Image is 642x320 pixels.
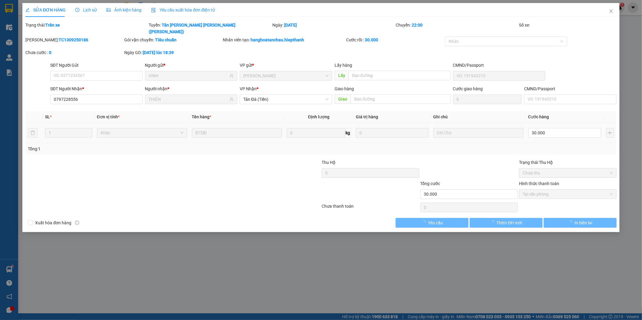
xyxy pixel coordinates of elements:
div: VP gửi [240,62,332,69]
span: Giao hàng [335,86,354,91]
button: plus [606,128,614,138]
span: Cước hàng [528,114,549,119]
span: VP Nhận [240,86,257,91]
b: [DOMAIN_NAME] [81,5,146,15]
span: Yêu cầu [428,219,443,226]
span: loading [421,220,428,225]
input: 0 [356,128,429,138]
span: Lấy [335,71,349,80]
div: Số xe: [518,22,617,35]
input: VD: 191943210 [453,71,546,81]
span: Tản Đà (Tiền) [243,95,329,104]
input: Tên người gửi [149,72,229,79]
span: Tân Châu [243,71,329,80]
label: Cước giao hàng [453,86,483,91]
div: Tuyến: [148,22,272,35]
div: Chuyến: [395,22,518,35]
b: 0 [49,50,51,55]
span: SL [45,114,50,119]
button: Yêu cầu [396,218,469,228]
span: user [229,74,234,78]
div: Người nhận [145,85,238,92]
span: loading [568,220,575,225]
span: Khác [101,128,183,137]
th: Ghi chú [431,111,526,123]
span: Tên hàng [192,114,212,119]
b: 30.000 [365,37,378,42]
h2: TĐ1509250108 [3,43,49,53]
b: [DATE] lúc 18:39 [143,50,174,55]
div: Cước rồi : [346,37,444,43]
span: clock-circle [75,8,79,12]
span: user [229,97,234,101]
b: Tân [PERSON_NAME] [PERSON_NAME] ([PERSON_NAME]) [149,23,236,34]
span: Chưa thu [523,168,613,178]
b: [DATE] [284,23,297,27]
div: CMND/Passport [524,85,617,92]
img: icon [151,8,156,13]
button: In biên lai [544,218,617,228]
div: Người gửi [145,62,238,69]
div: Tổng: 1 [28,146,248,152]
button: delete [28,128,37,138]
span: In biên lai [575,219,592,226]
div: Gói vận chuyển: [124,37,222,43]
b: Trên xe [45,23,60,27]
span: info-circle [75,221,79,225]
b: 22:00 [412,23,423,27]
span: kg [345,128,351,138]
span: Ảnh kiện hàng [106,8,141,12]
input: VD: Bàn, Ghế [192,128,282,138]
span: Lấy hàng [335,63,352,68]
span: SỬA ĐƠN HÀNG [25,8,66,12]
input: Tên người nhận [149,96,229,103]
span: Định lượng [308,114,329,119]
div: [PERSON_NAME]: [25,37,123,43]
span: Thu Hộ [322,160,336,165]
span: Tại văn phòng [523,190,613,199]
span: Đơn vị tính [97,114,120,119]
span: Thêm ĐH mới [497,219,522,226]
input: Cước giao hàng [453,94,522,104]
b: TC1309250186 [59,37,88,42]
b: Tiêu chuẩn [155,37,177,42]
span: picture [106,8,111,12]
h2: VP Nhận: [PERSON_NAME] [32,43,146,81]
input: Dọc đường [351,94,451,104]
span: Giá trị hàng [356,114,378,119]
span: edit [25,8,30,12]
div: Ngày GD: [124,49,222,56]
span: Giao [335,94,351,104]
input: Ghi Chú [433,128,524,138]
span: close [609,9,614,14]
div: SĐT Người Gửi [50,62,143,69]
div: Chưa thanh toán [321,203,420,213]
span: Yêu cầu xuất hóa đơn điện tử [151,8,215,12]
span: Tổng cước [420,181,440,186]
div: SĐT Người Nhận [50,85,143,92]
div: Trạng thái Thu Hộ [519,159,617,166]
button: Thêm ĐH mới [470,218,543,228]
label: Hình thức thanh toán [519,181,559,186]
span: Lịch sử [75,8,97,12]
button: Close [603,3,620,20]
div: Nhân viên tạo: [223,37,345,43]
div: Trạng thái: [25,22,148,35]
div: CMND/Passport [453,62,546,69]
span: Xuất hóa đơn hàng [33,219,74,226]
b: Công Ty xe khách HIỆP THÀNH [19,5,69,41]
div: Chưa cước : [25,49,123,56]
div: Ngày: [272,22,395,35]
input: Dọc đường [349,71,451,80]
b: hanghoatanchau.hiepthanh [251,37,304,42]
span: loading [490,220,497,225]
